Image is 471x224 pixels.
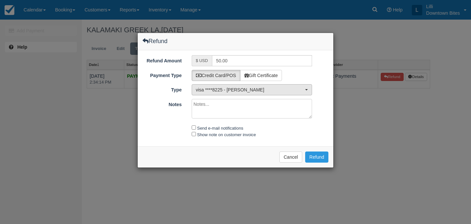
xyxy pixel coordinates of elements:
[138,55,187,64] label: Refund Amount
[138,99,187,108] label: Notes
[196,58,208,63] small: $ USD
[138,70,187,79] label: Payment Type
[138,84,187,93] label: Type
[305,152,328,163] button: Refund
[192,70,240,81] label: Credit Card/POS
[143,38,167,44] h4: Refund
[196,87,304,93] span: visa ****8225 - [PERSON_NAME]
[197,126,243,131] label: Send e-mail notifications
[212,55,312,66] input: Valid number required.
[240,70,282,81] label: Gift Certificate
[192,84,312,95] button: visa ****8225 - [PERSON_NAME]
[197,132,256,137] label: Show note on customer invoice
[279,152,302,163] button: Cancel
